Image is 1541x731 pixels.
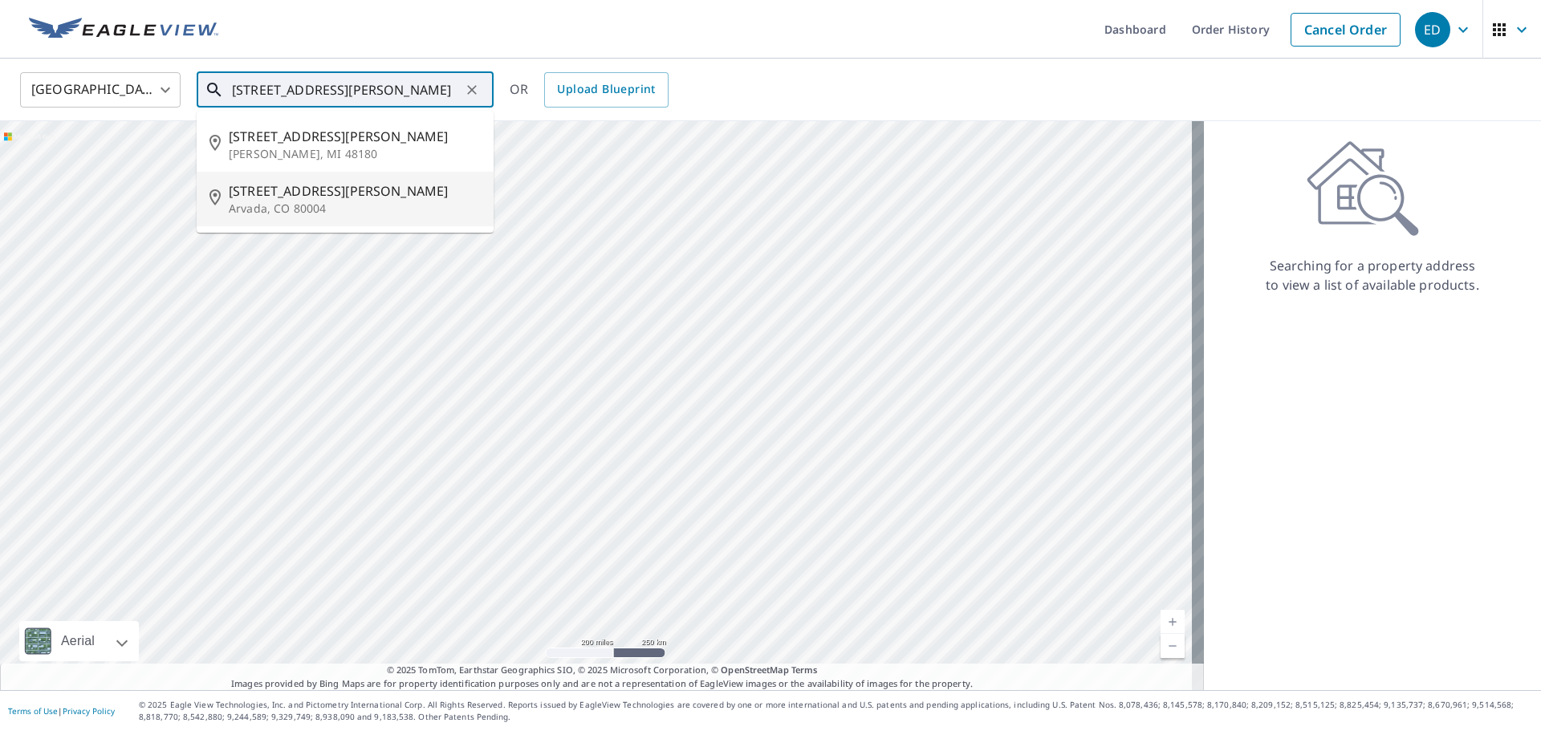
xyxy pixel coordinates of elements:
[721,664,788,676] a: OpenStreetMap
[557,79,655,99] span: Upload Blueprint
[510,72,669,108] div: OR
[1161,634,1185,658] a: Current Level 5, Zoom Out
[139,699,1533,723] p: © 2025 Eagle View Technologies, Inc. and Pictometry International Corp. All Rights Reserved. Repo...
[8,706,115,716] p: |
[232,67,461,112] input: Search by address or latitude-longitude
[229,127,481,146] span: [STREET_ADDRESS][PERSON_NAME]
[229,146,481,162] p: [PERSON_NAME], MI 48180
[791,664,818,676] a: Terms
[387,664,818,677] span: © 2025 TomTom, Earthstar Geographics SIO, © 2025 Microsoft Corporation, ©
[229,181,481,201] span: [STREET_ADDRESS][PERSON_NAME]
[19,621,139,661] div: Aerial
[56,621,100,661] div: Aerial
[1265,256,1480,294] p: Searching for a property address to view a list of available products.
[20,67,181,112] div: [GEOGRAPHIC_DATA]
[1415,12,1450,47] div: ED
[229,201,481,217] p: Arvada, CO 80004
[461,79,483,101] button: Clear
[8,705,58,717] a: Terms of Use
[1161,610,1185,634] a: Current Level 5, Zoom In
[544,72,668,108] a: Upload Blueprint
[29,18,218,42] img: EV Logo
[63,705,115,717] a: Privacy Policy
[1291,13,1401,47] a: Cancel Order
